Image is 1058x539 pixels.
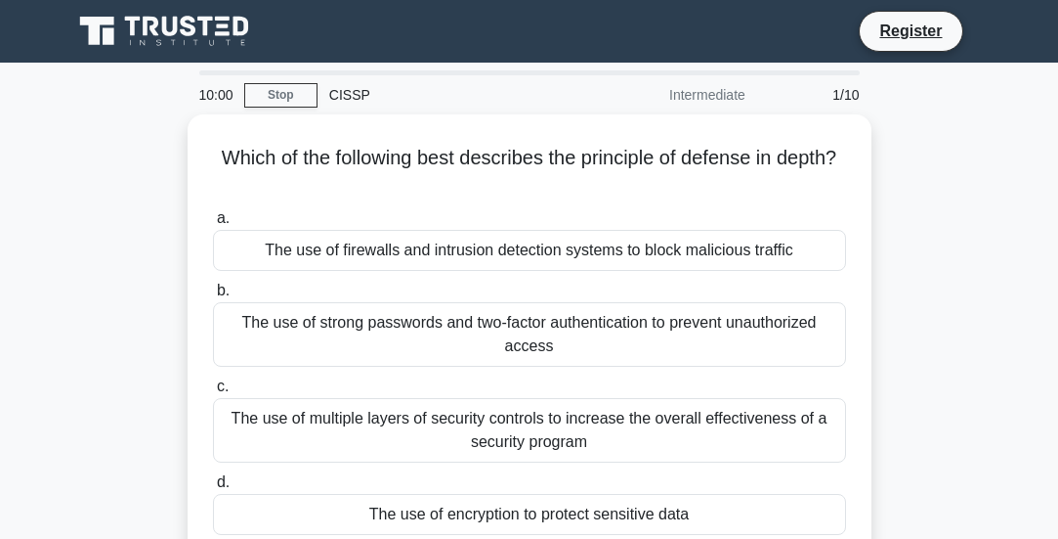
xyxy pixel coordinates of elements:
[217,282,230,298] span: b.
[868,19,953,43] a: Register
[213,230,846,271] div: The use of firewalls and intrusion detection systems to block malicious traffic
[757,75,871,114] div: 1/10
[217,378,229,394] span: c.
[317,75,586,114] div: CISSP
[211,146,848,195] h5: Which of the following best describes the principle of defense in depth?
[217,209,230,226] span: a.
[244,83,317,108] a: Stop
[213,302,846,367] div: The use of strong passwords and two-factor authentication to prevent unauthorized access
[213,494,846,535] div: The use of encryption to protect sensitive data
[217,473,230,490] span: d.
[188,75,244,114] div: 10:00
[586,75,757,114] div: Intermediate
[213,398,846,463] div: The use of multiple layers of security controls to increase the overall effectiveness of a securi...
